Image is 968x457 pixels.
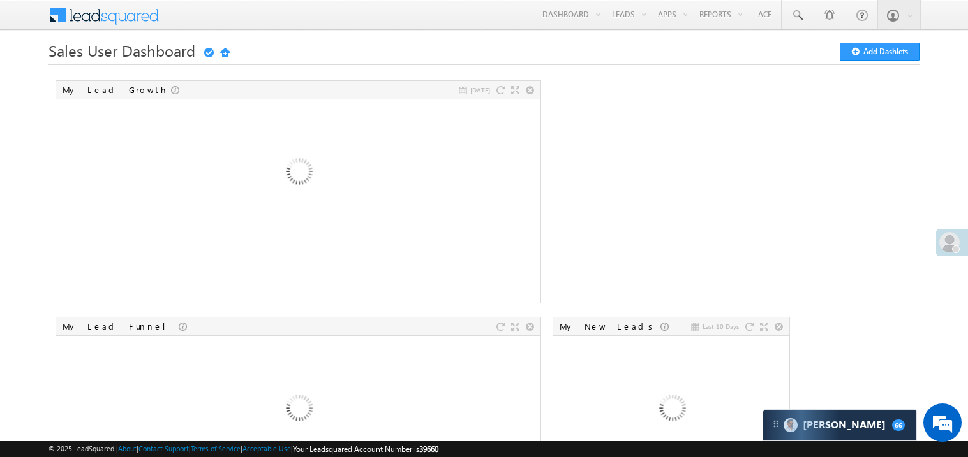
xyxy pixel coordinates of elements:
[63,84,171,96] div: My Lead Growth
[763,409,917,441] div: carter-dragCarter[PERSON_NAME]66
[470,84,490,96] span: [DATE]
[48,40,195,61] span: Sales User Dashboard
[242,444,291,453] a: Acceptable Use
[771,419,781,429] img: carter-drag
[892,419,905,431] span: 66
[118,444,137,453] a: About
[784,418,798,432] img: Carter
[419,444,438,454] span: 39660
[703,321,739,332] span: Last 10 Days
[840,43,920,61] button: Add Dashlets
[230,105,367,242] img: Loading...
[293,444,438,454] span: Your Leadsquared Account Number is
[48,443,438,455] span: © 2025 LeadSquared | | | | |
[560,321,660,332] div: My New Leads
[138,444,189,453] a: Contact Support
[63,321,179,332] div: My Lead Funnel
[191,444,241,453] a: Terms of Service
